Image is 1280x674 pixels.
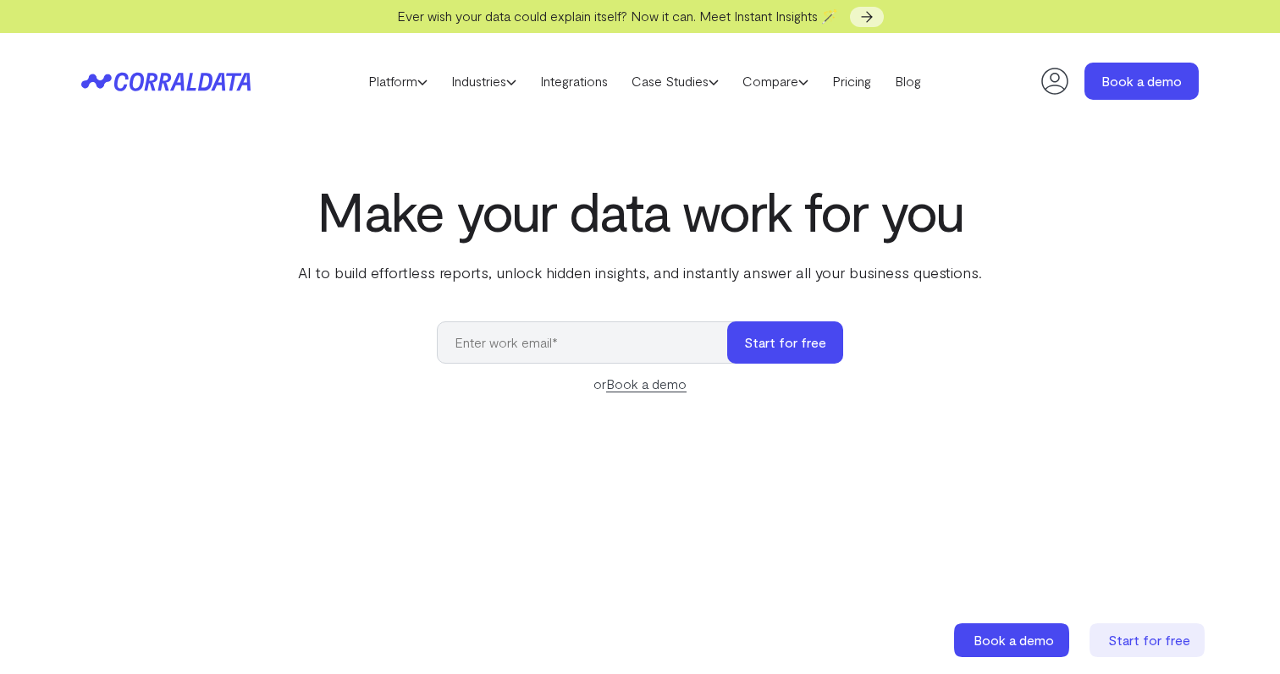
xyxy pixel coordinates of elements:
[295,180,985,241] h1: Make your data work for you
[620,68,731,94] a: Case Studies
[820,68,883,94] a: Pricing
[1090,623,1208,657] a: Start for free
[295,261,985,283] p: AI to build effortless reports, unlock hidden insights, and instantly answer all your business qu...
[437,374,843,394] div: or
[356,68,439,94] a: Platform
[528,68,620,94] a: Integrations
[1108,632,1190,648] span: Start for free
[883,68,933,94] a: Blog
[1084,63,1199,100] a: Book a demo
[437,321,744,364] input: Enter work email*
[954,623,1073,657] a: Book a demo
[439,68,528,94] a: Industries
[974,632,1054,648] span: Book a demo
[397,8,838,24] span: Ever wish your data could explain itself? Now it can. Meet Instant Insights 🪄
[606,375,687,392] a: Book a demo
[731,68,820,94] a: Compare
[727,321,843,364] button: Start for free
